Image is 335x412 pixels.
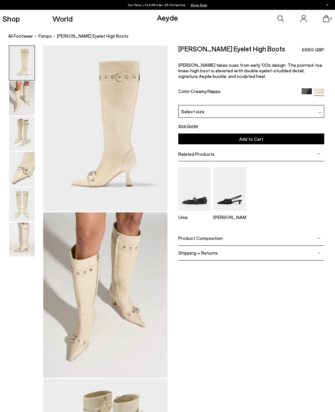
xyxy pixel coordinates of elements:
img: Vivian Eyelet High Boots - Image 6 [9,223,35,257]
a: World [52,15,73,23]
span: pumps [38,33,52,39]
img: svg%3E [317,237,321,240]
img: svg%3E [317,251,321,255]
span: Creamy Nappa [191,88,220,94]
button: Add to Cart [178,134,324,144]
img: Vivian Eyelet High Boots - Image 3 [9,116,35,151]
span: Add to Cart [239,136,263,142]
img: Uma Eyelet Leather Mary-Janes Flats [178,167,211,211]
img: svg%3E [317,152,321,155]
img: Vivian Eyelet High Boots - Image 2 [9,81,35,116]
p: [PERSON_NAME] [213,214,246,220]
img: Davina Eyelet Slingback Pumps [213,167,246,211]
span: Product Composition [178,235,223,241]
img: Vivian Eyelet High Boots - Image 1 [9,46,35,80]
span: Navigate to /collections/new-in [191,3,207,7]
img: svg%3E [318,111,321,114]
span: Select size [181,108,204,115]
button: Size Guide [178,122,198,129]
p: Uma [178,214,211,220]
div: Color: [178,88,297,96]
img: Vivian Eyelet High Boots - Image 5 [9,187,35,222]
nav: breadcrumb [8,27,335,45]
p: Out Now | Fall/Winter ‘25 Collection [128,2,207,8]
a: pumps [38,33,52,40]
span: [PERSON_NAME] Eyelet High Boots [57,33,129,40]
p: [PERSON_NAME] takes cues from early '00s design. The pointed-toe knee-high boot is elevated with ... [178,62,324,79]
a: Shop [2,15,20,23]
a: 0 [323,15,329,22]
a: Aeyde [157,13,178,22]
span: Related Products [178,151,215,157]
span: Shipping + Returns [178,250,218,256]
a: All Footwear [8,33,33,40]
a: Davina Eyelet Slingback Pumps [PERSON_NAME] [213,206,246,220]
img: Vivian Eyelet High Boots - Image 4 [9,152,35,186]
a: Uma Eyelet Leather Mary-Janes Flats Uma [178,206,211,220]
span: £660 GBP [302,46,324,53]
span: 0 [329,17,333,21]
h2: [PERSON_NAME] Eyelet High Boots [178,45,285,52]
